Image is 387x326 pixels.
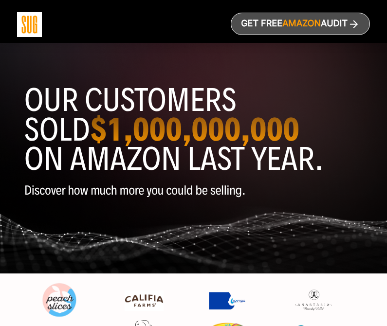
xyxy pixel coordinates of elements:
strong: $1,000,000,000 [90,109,299,149]
a: Get freeAmazonAudit [231,13,370,35]
img: Express Water [209,292,248,309]
img: Peach Slices [40,281,79,320]
img: Sug [17,12,42,37]
img: Anastasia Beverly Hills [294,289,332,312]
p: Discover how much more you could be selling. [24,183,363,198]
span: Amazon [282,19,321,29]
img: Califia Farms [125,290,164,311]
h1: Our customers sold on Amazon last year. [24,86,363,174]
